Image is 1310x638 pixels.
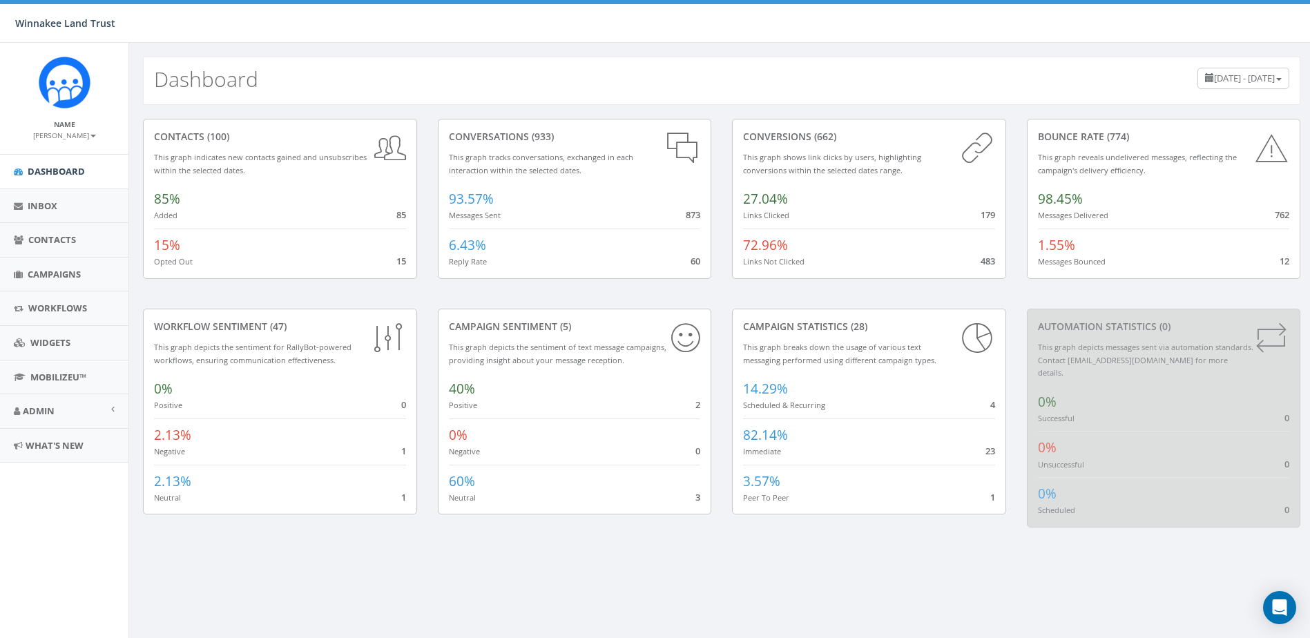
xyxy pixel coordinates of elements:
[28,302,87,314] span: Workflows
[1038,485,1057,503] span: 0%
[848,320,867,333] span: (28)
[154,446,185,456] small: Negative
[401,445,406,457] span: 1
[449,400,477,410] small: Positive
[154,236,180,254] span: 15%
[743,190,788,208] span: 27.04%
[449,130,701,144] div: conversations
[695,491,700,503] span: 3
[743,400,825,410] small: Scheduled & Recurring
[28,233,76,246] span: Contacts
[1214,72,1275,84] span: [DATE] - [DATE]
[1038,256,1106,267] small: Messages Bounced
[449,320,701,333] div: Campaign Sentiment
[154,492,181,503] small: Neutral
[396,209,406,221] span: 85
[1038,152,1237,175] small: This graph reveals undelivered messages, reflecting the campaign's delivery efficiency.
[154,68,258,90] h2: Dashboard
[154,190,180,208] span: 85%
[1038,393,1057,411] span: 0%
[1263,591,1296,624] div: Open Intercom Messenger
[990,491,995,503] span: 1
[154,380,173,398] span: 0%
[449,446,480,456] small: Negative
[743,236,788,254] span: 72.96%
[33,128,96,141] a: [PERSON_NAME]
[743,152,921,175] small: This graph shows link clicks by users, highlighting conversions within the selected dates range.
[1038,236,1075,254] span: 1.55%
[54,119,75,129] small: Name
[811,130,836,143] span: (662)
[154,210,177,220] small: Added
[401,491,406,503] span: 1
[267,320,287,333] span: (47)
[449,256,487,267] small: Reply Rate
[1038,210,1108,220] small: Messages Delivered
[743,320,995,333] div: Campaign Statistics
[154,426,191,444] span: 2.13%
[33,130,96,140] small: [PERSON_NAME]
[1284,412,1289,424] span: 0
[154,130,406,144] div: contacts
[743,426,788,444] span: 82.14%
[28,165,85,177] span: Dashboard
[449,152,633,175] small: This graph tracks conversations, exchanged in each interaction within the selected dates.
[743,130,995,144] div: conversions
[449,342,666,365] small: This graph depicts the sentiment of text message campaigns, providing insight about your message ...
[743,380,788,398] span: 14.29%
[981,255,995,267] span: 483
[39,57,90,108] img: Rally_Corp_Icon.png
[695,445,700,457] span: 0
[449,380,475,398] span: 40%
[691,255,700,267] span: 60
[396,255,406,267] span: 15
[990,398,995,411] span: 4
[1038,342,1253,378] small: This graph depicts messages sent via automation standards. Contact [EMAIL_ADDRESS][DOMAIN_NAME] f...
[26,439,84,452] span: What's New
[449,492,476,503] small: Neutral
[1280,255,1289,267] span: 12
[743,342,936,365] small: This graph breaks down the usage of various text messaging performed using different campaign types.
[1038,413,1075,423] small: Successful
[1038,459,1084,470] small: Unsuccessful
[1038,320,1290,333] div: Automation Statistics
[154,472,191,490] span: 2.13%
[1038,438,1057,456] span: 0%
[985,445,995,457] span: 23
[30,336,70,349] span: Widgets
[686,209,700,221] span: 873
[1284,458,1289,470] span: 0
[154,320,406,333] div: Workflow Sentiment
[695,398,700,411] span: 2
[449,472,475,490] span: 60%
[1157,320,1171,333] span: (0)
[981,209,995,221] span: 179
[28,200,57,212] span: Inbox
[529,130,554,143] span: (933)
[154,342,351,365] small: This graph depicts the sentiment for RallyBot-powered workflows, ensuring communication effective...
[449,190,494,208] span: 93.57%
[557,320,571,333] span: (5)
[204,130,229,143] span: (100)
[449,210,501,220] small: Messages Sent
[449,236,486,254] span: 6.43%
[28,268,81,280] span: Campaigns
[743,256,805,267] small: Links Not Clicked
[743,492,789,503] small: Peer To Peer
[1104,130,1129,143] span: (774)
[1038,130,1290,144] div: Bounce Rate
[1284,503,1289,516] span: 0
[743,210,789,220] small: Links Clicked
[15,17,115,30] span: Winnakee Land Trust
[30,371,86,383] span: MobilizeU™
[401,398,406,411] span: 0
[154,256,193,267] small: Opted Out
[1038,190,1083,208] span: 98.45%
[154,152,367,175] small: This graph indicates new contacts gained and unsubscribes within the selected dates.
[1038,505,1075,515] small: Scheduled
[23,405,55,417] span: Admin
[743,446,781,456] small: Immediate
[449,426,468,444] span: 0%
[1275,209,1289,221] span: 762
[154,400,182,410] small: Positive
